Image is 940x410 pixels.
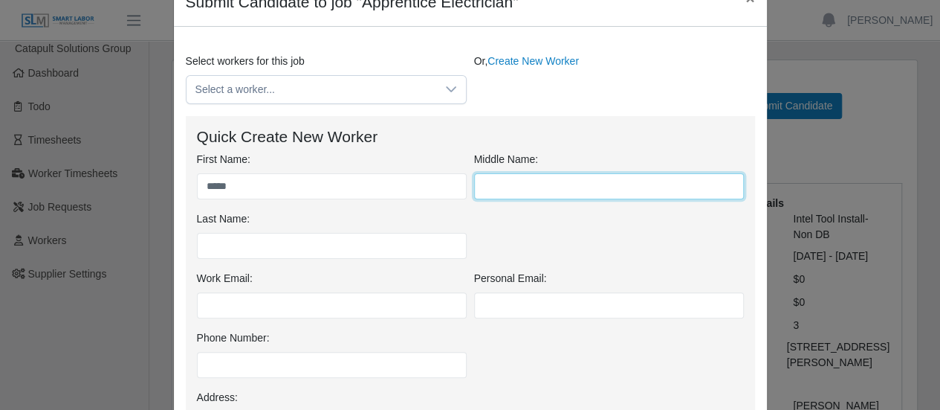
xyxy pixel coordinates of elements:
h4: Quick Create New Worker [197,127,744,146]
label: Personal Email: [474,271,547,286]
body: Rich Text Area. Press ALT-0 for help. [12,12,554,28]
span: Select a worker... [187,76,436,103]
label: Select workers for this job [186,54,305,69]
label: Phone Number: [197,330,270,346]
label: Middle Name: [474,152,538,167]
div: Or, [470,54,759,104]
label: First Name: [197,152,250,167]
a: Create New Worker [487,55,579,67]
label: Work Email: [197,271,253,286]
label: Last Name: [197,211,250,227]
label: Address: [197,390,238,406]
